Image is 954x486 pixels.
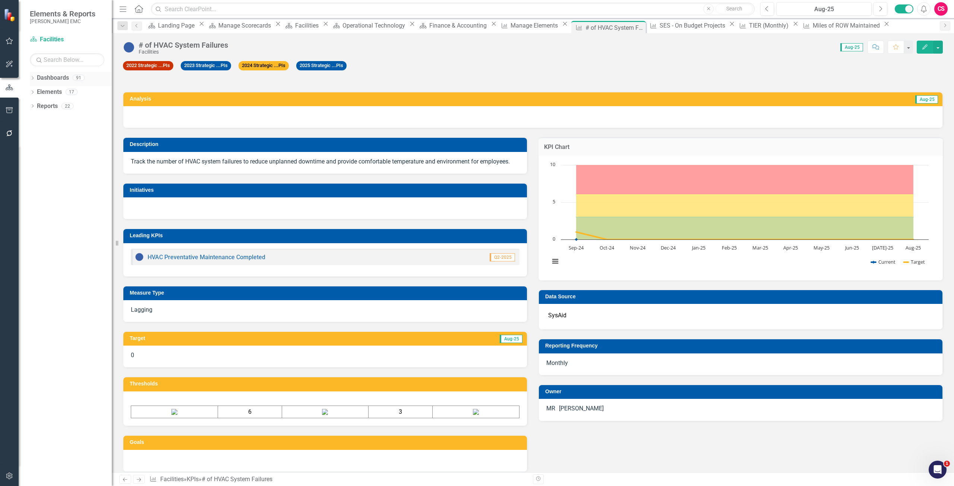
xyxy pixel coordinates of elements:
div: SES - On Budget Projects [660,21,727,30]
button: Show Target [904,258,925,265]
text: Mar-25 [752,244,768,251]
h3: Data Source [545,294,939,299]
text: Apr-25 [783,244,798,251]
h3: Analysis [130,96,516,102]
img: Yellow%20Square%20v2.png [322,409,328,415]
button: CS [934,2,948,16]
div: 22 [61,103,73,109]
a: Elements [37,88,62,96]
g: Yellow-Green, series 3 of 5 with 12 data points. [575,216,915,219]
span: Aug-25 [840,43,863,51]
input: Search Below... [30,53,104,66]
img: No Information [123,41,135,53]
g: Red-Yellow, series 4 of 5 with 12 data points. [575,193,915,196]
div: # of HVAC System Failures [202,476,272,483]
td: 6 [218,406,282,418]
h3: Reporting Frequency [545,343,939,349]
a: SES - On Budget Projects [647,21,727,30]
button: View chart menu, Chart [550,256,560,267]
div: » » [149,475,527,484]
div: # of HVAC System Failures [585,23,644,32]
input: Search ClearPoint... [151,3,755,16]
a: Reports [37,102,58,111]
g: Current, series 1 of 5. Line with 12 data points. [575,238,578,241]
div: [PERSON_NAME] [559,404,604,413]
button: Show Current [871,258,895,265]
span: Elements & Reports [30,9,95,18]
text: Oct-24 [600,244,615,251]
text: Aug-25 [906,244,921,251]
text: 5 [553,198,555,205]
img: ClearPoint Strategy [4,9,17,22]
h3: Measure Type [130,290,523,296]
text: Jan-25 [691,244,705,251]
div: Facilities [295,21,321,30]
a: TIER (Monthly) [737,21,791,30]
h3: Thresholds [130,381,523,387]
div: Manage Scorecards [218,21,273,30]
span: Q2-2025 [490,253,515,261]
text: Nov-24 [630,244,646,251]
span: 2025 Strategic ...PIs [296,61,347,70]
text: 10 [550,161,555,168]
text: [DATE]-25 [872,244,893,251]
div: Manage Elements [511,21,560,30]
div: 17 [66,89,78,95]
text: Jun-25 [844,244,859,251]
div: Monthly [539,353,942,375]
path: Sep-24, 0. Current. [575,238,578,241]
a: Landing Page [146,21,197,30]
text: Sep-24 [569,244,584,251]
img: Green%20Arrow%20v2.png [473,409,479,415]
button: Aug-25 [776,2,872,16]
text: 0 [553,235,555,242]
span: Search [726,6,742,12]
a: Dashboards [37,74,69,82]
div: MR [546,404,555,413]
small: [PERSON_NAME] EMC [30,18,95,24]
span: Lagging [131,306,152,313]
div: Chart. Highcharts interactive chart. [546,161,935,273]
svg: Interactive chart [546,161,932,273]
span: 2023 Strategic ...PIs [181,61,231,70]
td: SysAid [546,309,935,322]
span: 2024 Strategic ...PIs [238,61,289,70]
a: Manage Elements [498,21,560,30]
p: Track the number of HVAC system failures to reduce unplanned downtime and provide comfortable tem... [131,158,519,166]
a: KPIs [187,476,199,483]
div: TIER (Monthly) [749,21,791,30]
a: Operational Technology [330,21,407,30]
td: 3 [369,406,433,418]
div: Facilities [139,49,228,55]
iframe: Intercom live chat [929,461,947,479]
span: 2022 Strategic ...PIs [123,61,173,70]
h3: Description [130,142,523,147]
img: No Information [135,252,144,261]
text: Feb-25 [722,244,737,251]
a: Facilities [160,476,184,483]
div: Operational Technology [342,21,407,30]
a: Manage Scorecards [206,21,273,30]
span: 1 [944,461,950,467]
span: 0 [131,352,134,359]
div: Landing Page [158,21,197,30]
div: Finance & Accounting [429,21,489,30]
h3: KPI Chart [544,144,937,150]
img: Red%20Arrow%20v2.png [171,409,177,415]
text: May-25 [814,244,830,251]
h3: Owner [545,389,939,394]
a: Finance & Accounting [417,21,489,30]
h3: Target [130,336,287,341]
a: Facilities [283,21,321,30]
a: Facilities [30,35,104,44]
a: HVAC Preventative Maintenance Completed [148,254,265,261]
h3: Leading KPIs [130,233,523,238]
span: Aug-25 [500,335,522,343]
button: Search [715,4,753,14]
div: 91 [73,75,85,81]
h3: Goals [130,439,523,445]
div: Miles of ROW Maintained [813,21,882,30]
h3: Initiatives [130,187,523,193]
span: Aug-25 [915,95,938,104]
